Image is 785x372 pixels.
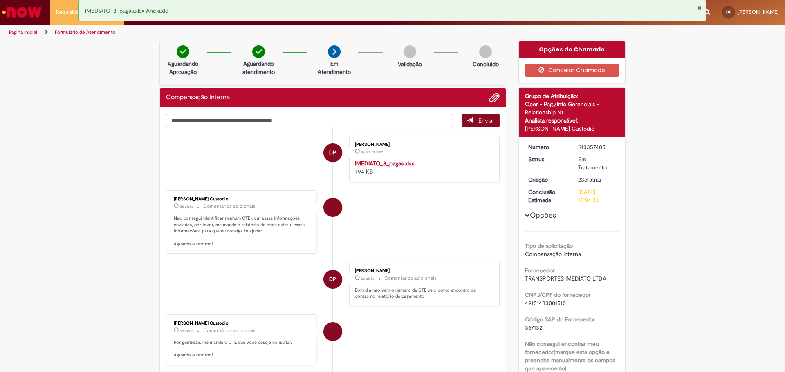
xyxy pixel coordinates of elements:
[180,204,193,209] time: 26/08/2025 13:29:49
[525,267,555,274] b: Fornecedor
[384,275,437,282] small: Comentários adicionais
[525,340,615,372] b: Não consegui encontrar meu fornecedor(marque esta opção e preencha manualmente os campos que apar...
[203,203,256,210] small: Comentários adicionais
[203,327,256,334] small: Comentários adicionais
[323,270,342,289] div: Daniela jordao petroni
[525,324,542,331] span: 367132
[462,114,500,127] button: Enviar
[239,60,278,76] p: Aguardando atendimento
[355,142,491,147] div: [PERSON_NAME]
[578,176,601,183] time: 05/08/2025 18:52:21
[329,270,336,289] span: DP
[163,60,203,76] p: Aguardando Aprovação
[525,250,581,258] span: Compensação Interna
[738,9,779,16] span: [PERSON_NAME]
[578,176,616,184] div: 05/08/2025 18:52:21
[174,339,310,359] p: Por gentileza, me mande o CTE que você deseja consultar. Aguardo o retorno!
[252,45,265,58] img: check-circle-green.png
[177,45,189,58] img: check-circle-green.png
[473,60,499,68] p: Concluído
[314,60,354,76] p: Em Atendimento
[9,29,37,36] a: Página inicial
[174,197,310,202] div: [PERSON_NAME] Custodio
[180,328,193,333] span: 9d atrás
[1,4,43,20] img: ServiceNow
[329,143,336,163] span: DP
[525,242,573,249] b: Tipo de solicitação
[355,159,491,176] div: 794 KB
[355,160,414,167] a: IMEDIATO_3_pagas.xlsx
[355,268,491,273] div: [PERSON_NAME]
[525,316,595,323] b: Código SAP do Fornecedor
[85,7,168,14] span: IMEDIATO_3_pagas.xlsx Anexado
[525,100,619,116] div: Oper - Pag./Info Gerenciais - Relationship N1
[323,322,342,341] div: Igor Alexandre Custodio
[328,45,341,58] img: arrow-next.png
[174,215,310,247] p: Não consegui identificar nenhum CTE com essas informações enviadas, por favor, me mande o relatór...
[166,94,230,101] h2: Compensação Interna Histórico de tíquete
[361,149,383,154] time: 28/08/2025 07:55:32
[525,125,619,133] div: [PERSON_NAME] Custodio
[398,60,422,68] p: Validação
[578,188,616,204] div: [DATE] 10:04:33
[525,116,619,125] div: Analista responsável:
[522,155,572,163] dt: Status
[323,143,342,162] div: Daniela jordao petroni
[478,117,494,124] span: Enviar
[525,275,606,282] span: TRANSPORTES IMEDIATO LTDA
[166,114,453,127] textarea: Digite sua mensagem aqui...
[578,143,616,151] div: R13357405
[578,155,616,172] div: Em Tratamento
[522,188,572,204] dt: Conclusão Estimada
[697,4,702,11] button: Fechar Notificação
[55,29,115,36] a: Formulário de Atendimento
[519,41,626,58] div: Opções do Chamado
[404,45,416,58] img: img-circle-grey.png
[180,204,193,209] span: 2d atrás
[525,299,566,307] span: 49151483001510
[726,9,731,15] span: DP
[180,328,193,333] time: 19/08/2025 18:31:52
[525,92,619,100] div: Grupo de Atribuição:
[578,176,601,183] span: 23d atrás
[323,198,342,217] div: Igor Alexandre Custodio
[525,64,619,77] button: Cancelar Chamado
[489,92,500,103] button: Adicionar anexos
[522,176,572,184] dt: Criação
[6,25,517,40] ul: Trilhas de página
[355,287,491,300] p: Bom dia não vem o numero de CTE veio como encontro de contas no relatório de pagamento
[525,291,591,298] b: CNPJ/CPF do fornecedor
[361,149,383,154] span: Agora mesmo
[522,143,572,151] dt: Número
[361,276,374,281] span: 2d atrás
[361,276,374,281] time: 26/08/2025 10:34:22
[174,321,310,326] div: [PERSON_NAME] Custodio
[56,8,85,16] span: Requisições
[479,45,492,58] img: img-circle-grey.png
